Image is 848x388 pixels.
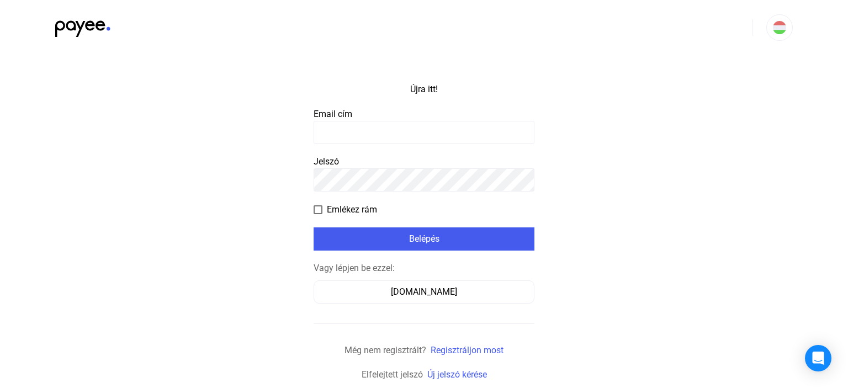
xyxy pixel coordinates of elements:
button: [DOMAIN_NAME] [314,280,534,304]
font: Email cím [314,109,352,119]
font: Emlékez rám [327,204,377,215]
font: Még nem regisztrált? [344,345,426,355]
img: HU [773,21,786,34]
a: Új jelszó kérése [427,369,487,380]
font: Vagy lépjen be ezzel: [314,263,395,273]
font: Belépés [409,233,439,244]
a: [DOMAIN_NAME] [314,286,534,297]
font: Újra itt! [410,84,438,94]
font: Jelszó [314,156,339,167]
font: Elfelejtett jelszó [362,369,423,380]
button: Belépés [314,227,534,251]
button: HU [766,14,793,41]
img: black-payee-blue-dot.svg [55,14,110,37]
a: Regisztráljon most [431,345,504,355]
font: [DOMAIN_NAME] [391,286,457,297]
div: Intercom Messenger megnyitása [805,345,831,371]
